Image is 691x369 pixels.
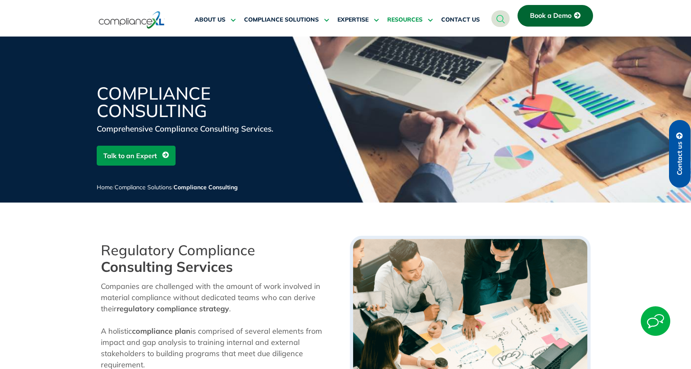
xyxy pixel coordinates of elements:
a: RESOURCES [387,10,433,30]
span: EXPERTISE [337,16,369,24]
a: Home [97,183,113,191]
span: Contact us [676,142,684,175]
span: CONTACT US [441,16,480,24]
span: / / [97,183,238,191]
span: Compliance Consulting [173,183,238,191]
h1: Compliance Consulting [97,85,296,120]
a: CONTACT US [441,10,480,30]
a: Talk to an Expert [97,146,176,166]
a: Book a Demo [518,5,593,27]
strong: Consulting Services [101,258,233,276]
img: logo-one.svg [99,10,165,29]
span: RESOURCES [387,16,422,24]
a: COMPLIANCE SOLUTIONS [244,10,329,30]
a: navsearch-button [491,10,510,27]
a: EXPERTISE [337,10,379,30]
span: Book a Demo [530,12,571,20]
span: COMPLIANCE SOLUTIONS [244,16,319,24]
strong: compliance plan [132,326,190,336]
h2: Regulatory Compliance [101,242,342,275]
a: Compliance Solutions [115,183,172,191]
a: Contact us [669,120,691,188]
a: ABOUT US [195,10,236,30]
span: Talk to an Expert [103,148,157,164]
img: Start Chat [641,306,670,336]
strong: regulatory compliance strategy [117,304,229,313]
div: Comprehensive Compliance Consulting Services. [97,123,296,134]
span: ABOUT US [195,16,225,24]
